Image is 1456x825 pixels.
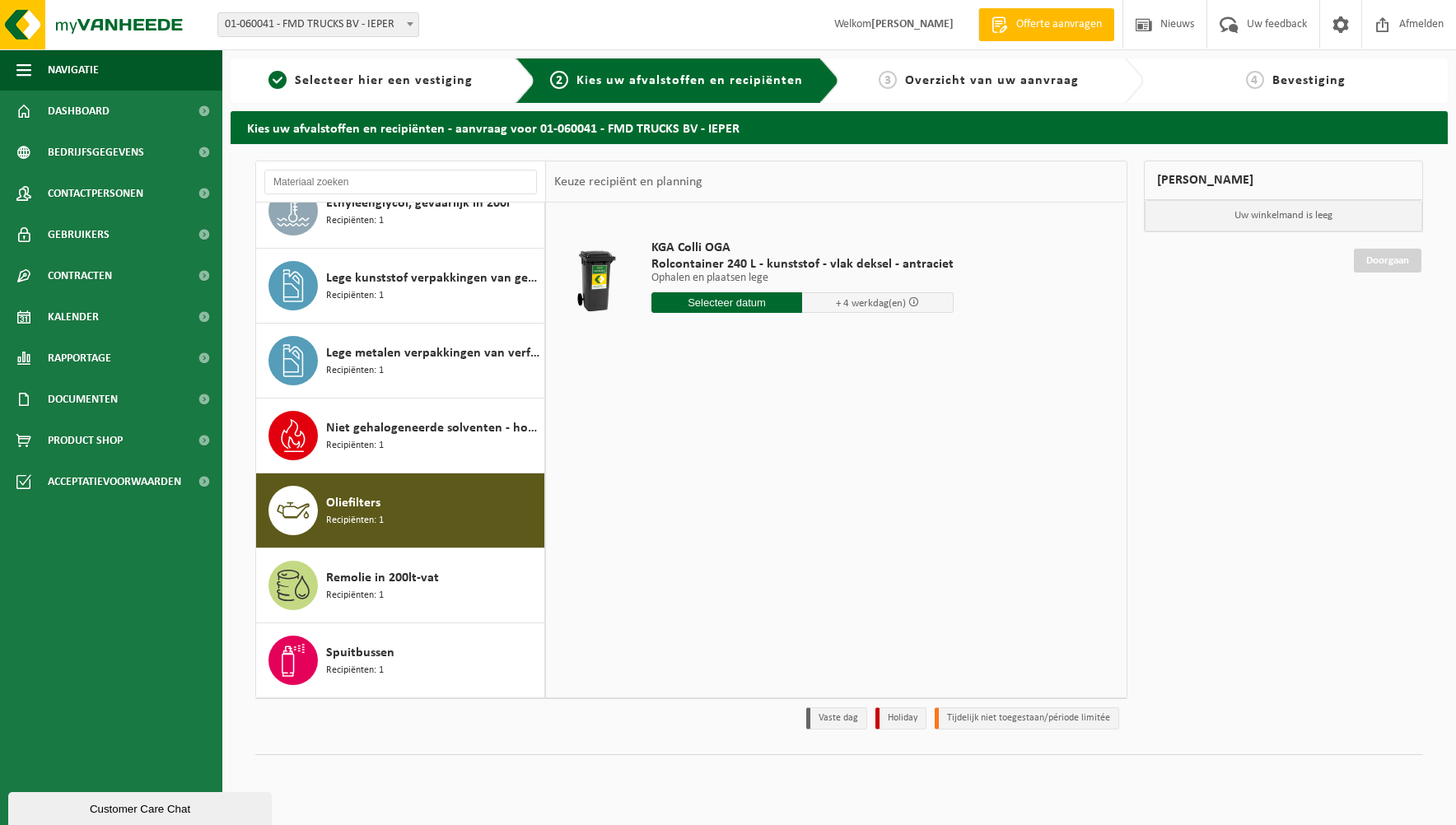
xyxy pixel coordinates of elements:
span: Lege kunststof verpakkingen van gevaarlijke stoffen [326,268,540,288]
span: 01-060041 - FMD TRUCKS BV - IEPER [217,12,419,37]
span: Recipiënten: 1 [326,663,384,678]
p: Uw winkelmand is leeg [1145,200,1423,231]
span: KGA Colli OGA [651,240,954,256]
span: Recipiënten: 1 [326,288,384,304]
span: Dashboard [48,91,110,132]
span: Kalender [48,296,99,338]
button: Spuitbussen Recipiënten: 1 [256,623,545,697]
span: Contracten [48,255,112,296]
button: Ethyleenglycol, gevaarlijk in 200l Recipiënten: 1 [256,174,545,249]
span: + 4 werkdag(en) [836,298,906,309]
span: Remolie in 200lt-vat [326,568,439,588]
button: Lege metalen verpakkingen van verf en/of inkt (schraapschoon) Recipiënten: 1 [256,324,545,399]
li: Holiday [875,707,926,729]
span: Navigatie [48,49,99,91]
span: Oliefilters [326,493,380,513]
a: Doorgaan [1354,249,1421,273]
span: 01-060041 - FMD TRUCKS BV - IEPER [218,13,418,36]
span: Contactpersonen [48,173,143,214]
span: 2 [550,71,568,89]
a: 1Selecteer hier een vestiging [239,71,502,91]
input: Selecteer datum [651,292,803,313]
span: Kies uw afvalstoffen en recipiënten [576,74,803,87]
span: Overzicht van uw aanvraag [905,74,1079,87]
span: Offerte aanvragen [1012,16,1106,33]
span: Gebruikers [48,214,110,255]
button: Niet gehalogeneerde solventen - hoogcalorisch in 200lt-vat Recipiënten: 1 [256,399,545,473]
span: Recipiënten: 1 [326,588,384,604]
span: Bedrijfsgegevens [48,132,144,173]
li: Vaste dag [806,707,867,729]
span: Rolcontainer 240 L - kunststof - vlak deksel - antraciet [651,256,954,273]
li: Tijdelijk niet toegestaan/période limitée [935,707,1119,729]
span: Niet gehalogeneerde solventen - hoogcalorisch in 200lt-vat [326,418,540,438]
button: Lege kunststof verpakkingen van gevaarlijke stoffen Recipiënten: 1 [256,249,545,324]
strong: [PERSON_NAME] [871,18,954,30]
span: 3 [879,71,897,89]
div: [PERSON_NAME] [1144,161,1424,200]
div: Keuze recipiënt en planning [546,161,711,203]
h2: Kies uw afvalstoffen en recipiënten - aanvraag voor 01-060041 - FMD TRUCKS BV - IEPER [231,111,1448,143]
span: Spuitbussen [326,643,394,663]
span: Recipiënten: 1 [326,363,384,379]
a: Offerte aanvragen [978,8,1114,41]
span: Recipiënten: 1 [326,513,384,529]
span: Recipiënten: 1 [326,213,384,229]
span: 1 [268,71,287,89]
iframe: chat widget [8,789,275,825]
span: Recipiënten: 1 [326,438,384,454]
span: Ethyleenglycol, gevaarlijk in 200l [326,193,510,213]
span: Acceptatievoorwaarden [48,461,181,502]
span: Lege metalen verpakkingen van verf en/of inkt (schraapschoon) [326,343,540,363]
p: Ophalen en plaatsen lege [651,273,954,284]
span: Bevestiging [1272,74,1346,87]
span: Selecteer hier een vestiging [295,74,473,87]
button: Oliefilters Recipiënten: 1 [256,473,545,548]
span: 4 [1246,71,1264,89]
span: Rapportage [48,338,111,379]
span: Documenten [48,379,118,420]
input: Materiaal zoeken [264,170,537,194]
button: Remolie in 200lt-vat Recipiënten: 1 [256,548,545,623]
span: Product Shop [48,420,123,461]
